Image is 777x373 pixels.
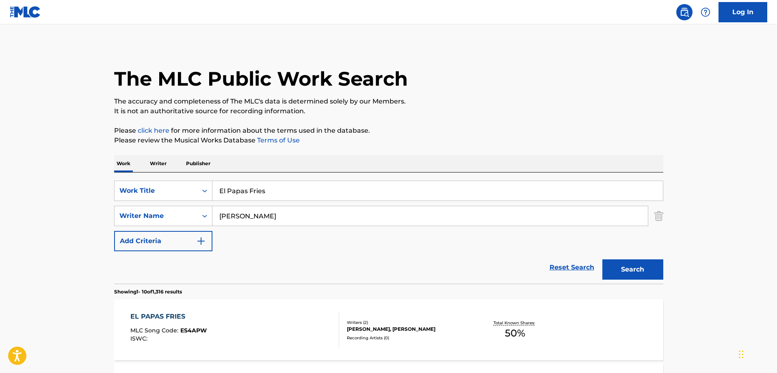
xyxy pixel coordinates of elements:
a: Reset Search [545,259,598,276]
div: Work Title [119,186,193,196]
span: ES4APW [180,327,207,334]
p: Please review the Musical Works Database [114,136,663,145]
h1: The MLC Public Work Search [114,67,408,91]
p: Publisher [184,155,213,172]
a: Public Search [676,4,693,20]
div: EL PAPAS FRIES [130,312,207,321]
p: The accuracy and completeness of The MLC's data is determined solely by our Members. [114,97,663,106]
button: Add Criteria [114,231,212,251]
a: EL PAPAS FRIESMLC Song Code:ES4APWISWC:Writers (2)[PERSON_NAME], [PERSON_NAME]Recording Artists (... [114,300,663,360]
img: help [701,7,710,17]
a: Terms of Use [255,136,300,144]
form: Search Form [114,181,663,284]
div: Writers ( 2 ) [347,319,470,326]
p: Work [114,155,133,172]
img: MLC Logo [10,6,41,18]
div: Writer Name [119,211,193,221]
img: 9d2ae6d4665cec9f34b9.svg [196,236,206,246]
p: Writer [147,155,169,172]
div: Help [697,4,714,20]
p: Total Known Shares: [493,320,537,326]
span: ISWC : [130,335,149,342]
div: Recording Artists ( 0 ) [347,335,470,341]
a: Log In [719,2,767,22]
div: Drag [739,342,744,367]
a: click here [138,127,169,134]
p: Showing 1 - 10 of 1,316 results [114,288,182,295]
img: Delete Criterion [654,206,663,226]
p: Please for more information about the terms used in the database. [114,126,663,136]
iframe: Chat Widget [736,334,777,373]
span: MLC Song Code : [130,327,180,334]
span: 50 % [505,326,525,341]
div: [PERSON_NAME], [PERSON_NAME] [347,326,470,333]
button: Search [602,259,663,280]
img: search [680,7,689,17]
p: It is not an authoritative source for recording information. [114,106,663,116]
